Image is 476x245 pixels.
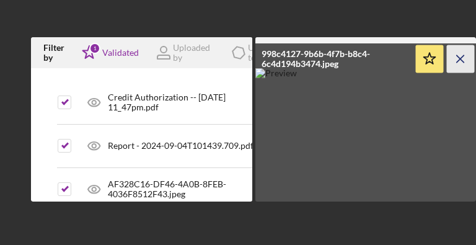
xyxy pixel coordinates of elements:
div: 998c4127-9b6b-4f7b-b8c4-6c4d194b3474.jpeg [262,49,408,69]
div: 1 [89,43,100,54]
div: Credit Authorization -- [DATE] 11_47pm.pdf [108,92,265,112]
div: Report - 2024-09-04T101439.709.pdf [108,141,253,151]
div: Filter by [43,43,74,63]
div: AF328C16-DF46-4A0B-8FEB-4036F8512F43.jpeg [108,179,265,199]
div: Uploaded by [173,43,214,63]
div: Validated [102,48,139,58]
